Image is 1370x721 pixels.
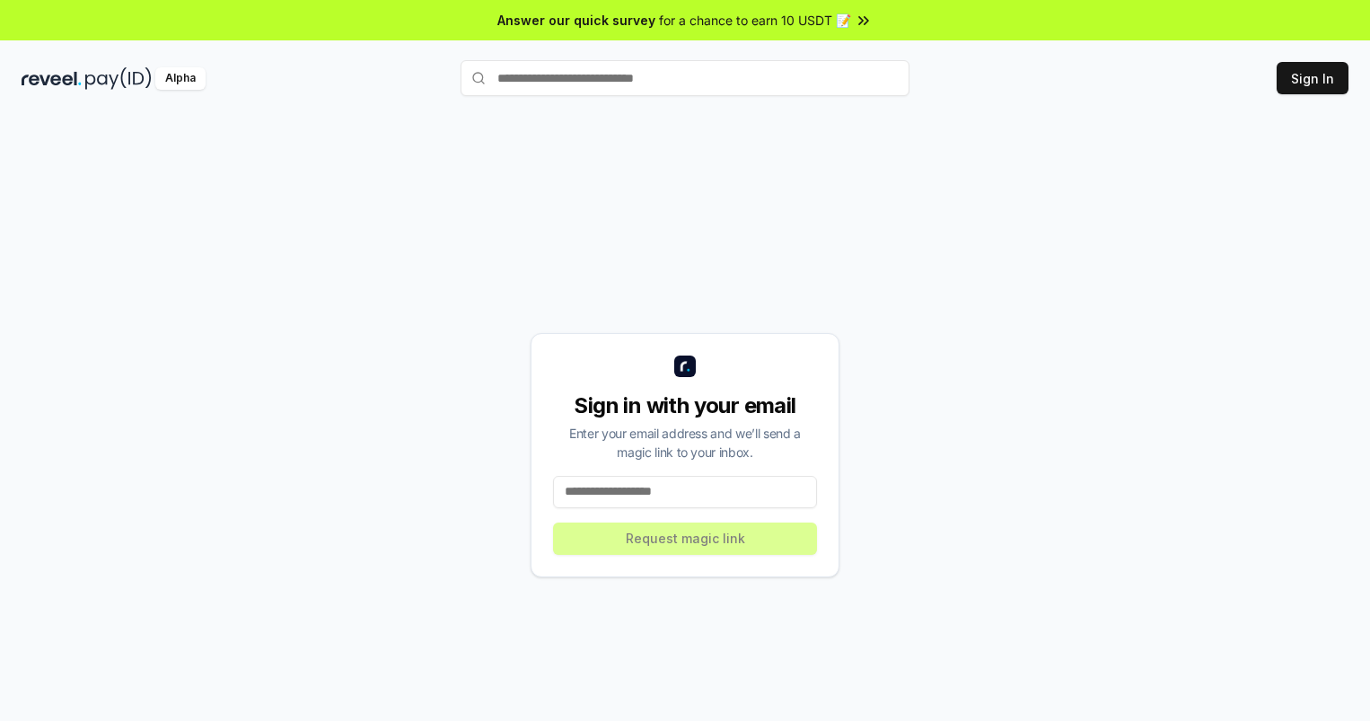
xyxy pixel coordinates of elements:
img: reveel_dark [22,67,82,90]
div: Alpha [155,67,206,90]
img: logo_small [674,356,696,377]
button: Sign In [1277,62,1348,94]
div: Enter your email address and we’ll send a magic link to your inbox. [553,424,817,462]
div: Sign in with your email [553,391,817,420]
img: pay_id [85,67,152,90]
span: for a chance to earn 10 USDT 📝 [659,11,851,30]
span: Answer our quick survey [497,11,655,30]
